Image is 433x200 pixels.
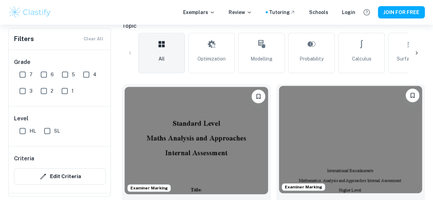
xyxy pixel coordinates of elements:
[279,86,422,193] img: Math AA IA example thumbnail: Modelling the London Eye
[8,5,52,19] img: Clastify logo
[361,6,372,18] button: Help and Feedback
[51,87,53,95] span: 2
[406,89,419,102] button: Please log in to bookmark exemplars
[300,55,323,63] span: Probability
[378,6,425,18] button: JOIN FOR FREE
[125,87,268,194] img: Math AA IA example thumbnail: Analysing the Probability of Resistance
[122,22,425,30] h6: Topic
[269,9,295,16] a: Tutoring
[29,87,33,95] span: 3
[14,58,106,66] h6: Grade
[14,155,34,163] h6: Criteria
[158,55,165,63] span: All
[251,55,272,63] span: Modelling
[309,9,328,16] a: Schools
[51,71,54,78] span: 6
[183,9,215,16] p: Exemplars
[14,168,106,185] button: Edit Criteria
[29,71,33,78] span: 7
[72,87,74,95] span: 1
[29,127,36,135] span: HL
[282,184,325,190] span: Examiner Marking
[14,115,106,123] h6: Level
[72,71,75,78] span: 5
[93,71,97,78] span: 4
[352,55,371,63] span: Calculus
[128,185,170,191] span: Examiner Marking
[229,9,252,16] p: Review
[14,34,34,44] h6: Filters
[198,55,226,63] span: Optimization
[397,55,426,63] span: Surface Area
[54,127,60,135] span: SL
[252,90,265,103] button: Please log in to bookmark exemplars
[342,9,355,16] a: Login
